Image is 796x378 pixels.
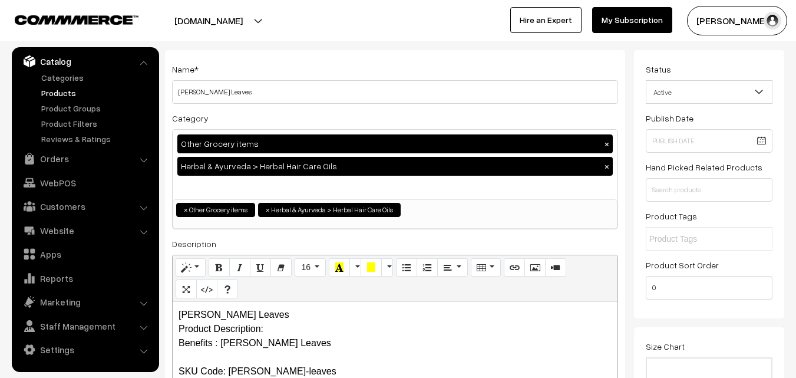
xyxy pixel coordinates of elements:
[437,258,467,277] button: Paragraph
[545,258,566,277] button: Video
[133,6,284,35] button: [DOMAIN_NAME]
[15,291,155,313] a: Marketing
[471,258,501,277] button: Table
[196,280,217,298] button: Code View
[38,87,155,99] a: Products
[646,63,671,75] label: Status
[38,102,155,114] a: Product Groups
[646,112,693,124] label: Publish Date
[646,178,772,202] input: Search products
[646,129,772,153] input: Publish Date
[646,210,697,222] label: Product Tags
[301,262,311,272] span: 16
[172,63,199,75] label: Name
[217,280,238,298] button: Help
[381,258,393,277] button: More Color
[646,82,772,103] span: Active
[266,205,270,215] span: ×
[172,80,618,104] input: Name
[646,259,719,271] label: Product Sort Order
[295,258,326,277] button: Font Size
[15,15,138,24] img: COMMMERCE
[15,51,155,72] a: Catalog
[329,258,350,277] button: Recent Color
[172,238,216,250] label: Description
[15,196,155,217] a: Customers
[176,280,197,298] button: Full Screen
[176,258,206,277] button: Style
[592,7,672,33] a: My Subscription
[764,12,781,29] img: user
[602,161,612,172] button: ×
[176,203,255,217] li: Other Grocery items
[417,258,438,277] button: Ordered list (CTRL+SHIFT+NUM8)
[184,205,188,215] span: ×
[15,172,155,193] a: WebPOS
[250,258,271,277] button: Underline (CTRL+U)
[646,80,772,104] span: Active
[15,244,155,265] a: Apps
[38,71,155,84] a: Categories
[177,134,613,153] div: Other Grocery items
[177,157,613,176] div: Herbal & Ayurveda > Herbal Hair Care Oils
[646,161,762,173] label: Hand Picked Related Products
[646,340,685,353] label: Size Chart
[361,258,382,277] button: Background Color
[396,258,417,277] button: Unordered list (CTRL+SHIFT+NUM7)
[687,6,787,35] button: [PERSON_NAME]
[15,220,155,241] a: Website
[649,233,752,245] input: Product Tags
[15,12,118,26] a: COMMMERCE
[38,117,155,130] a: Product Filters
[38,133,155,145] a: Reviews & Ratings
[504,258,525,277] button: Link (CTRL+K)
[209,258,230,277] button: Bold (CTRL+B)
[15,315,155,337] a: Staff Management
[510,7,582,33] a: Hire an Expert
[15,339,155,360] a: Settings
[349,258,361,277] button: More Color
[270,258,292,277] button: Remove Font Style (CTRL+\)
[172,112,209,124] label: Category
[602,139,612,149] button: ×
[229,258,250,277] button: Italic (CTRL+I)
[15,268,155,289] a: Reports
[646,276,772,300] input: Enter Number
[258,203,401,217] li: Herbal & Ayurveda > Herbal Hair Care Oils
[15,148,155,169] a: Orders
[524,258,546,277] button: Picture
